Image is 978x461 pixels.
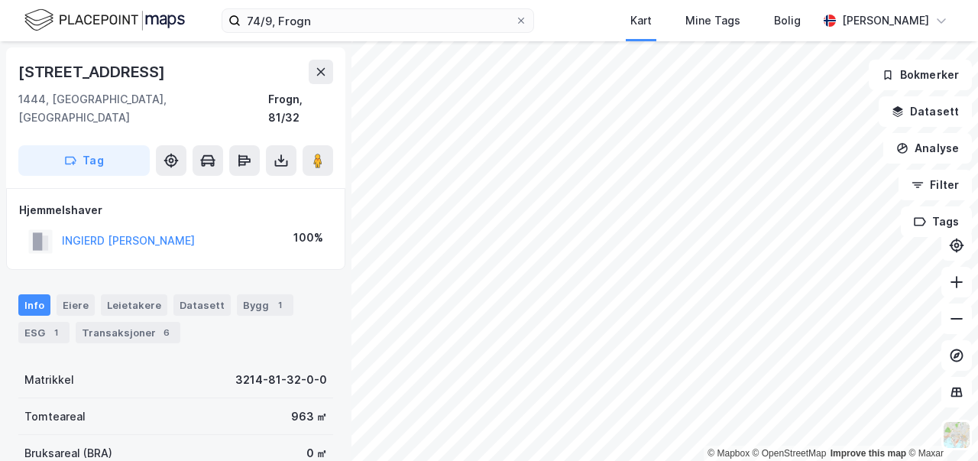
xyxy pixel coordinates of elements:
div: Kart [630,11,652,30]
div: Mine Tags [685,11,740,30]
iframe: Chat Widget [902,388,978,461]
div: [PERSON_NAME] [842,11,929,30]
div: 1444, [GEOGRAPHIC_DATA], [GEOGRAPHIC_DATA] [18,90,268,127]
div: Datasett [173,294,231,316]
div: Matrikkel [24,371,74,389]
a: OpenStreetMap [753,448,827,459]
div: 963 ㎡ [291,407,327,426]
img: logo.f888ab2527a4732fd821a326f86c7f29.svg [24,7,185,34]
div: Tomteareal [24,407,86,426]
div: 1 [272,297,287,313]
div: [STREET_ADDRESS] [18,60,168,84]
div: 100% [293,229,323,247]
div: Hjemmelshaver [19,201,332,219]
div: 6 [159,325,174,340]
button: Datasett [879,96,972,127]
a: Improve this map [831,448,906,459]
div: Eiere [57,294,95,316]
button: Analyse [883,133,972,164]
div: Frogn, 81/32 [268,90,333,127]
div: Transaksjoner [76,322,180,343]
div: Bolig [774,11,801,30]
div: Bygg [237,294,293,316]
button: Tag [18,145,150,176]
div: Kontrollprogram for chat [902,388,978,461]
button: Bokmerker [869,60,972,90]
div: 3214-81-32-0-0 [235,371,327,389]
a: Mapbox [708,448,750,459]
div: ESG [18,322,70,343]
div: Leietakere [101,294,167,316]
input: Søk på adresse, matrikkel, gårdeiere, leietakere eller personer [241,9,515,32]
button: Tags [901,206,972,237]
button: Filter [899,170,972,200]
div: 1 [48,325,63,340]
div: Info [18,294,50,316]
